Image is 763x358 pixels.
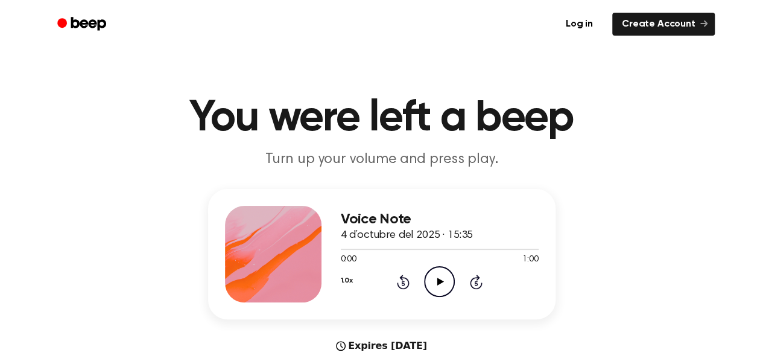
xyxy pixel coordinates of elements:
[341,254,356,266] span: 0:00
[341,270,353,291] button: 1.0x
[612,13,715,36] a: Create Account
[522,254,538,266] span: 1:00
[554,10,605,38] a: Log in
[73,97,691,140] h1: You were left a beep
[150,150,613,170] p: Turn up your volume and press play.
[341,230,473,241] span: 4 d’octubre del 2025 · 15:35
[336,339,427,353] div: Expires [DATE]
[341,211,539,228] h3: Voice Note
[49,13,117,36] a: Beep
